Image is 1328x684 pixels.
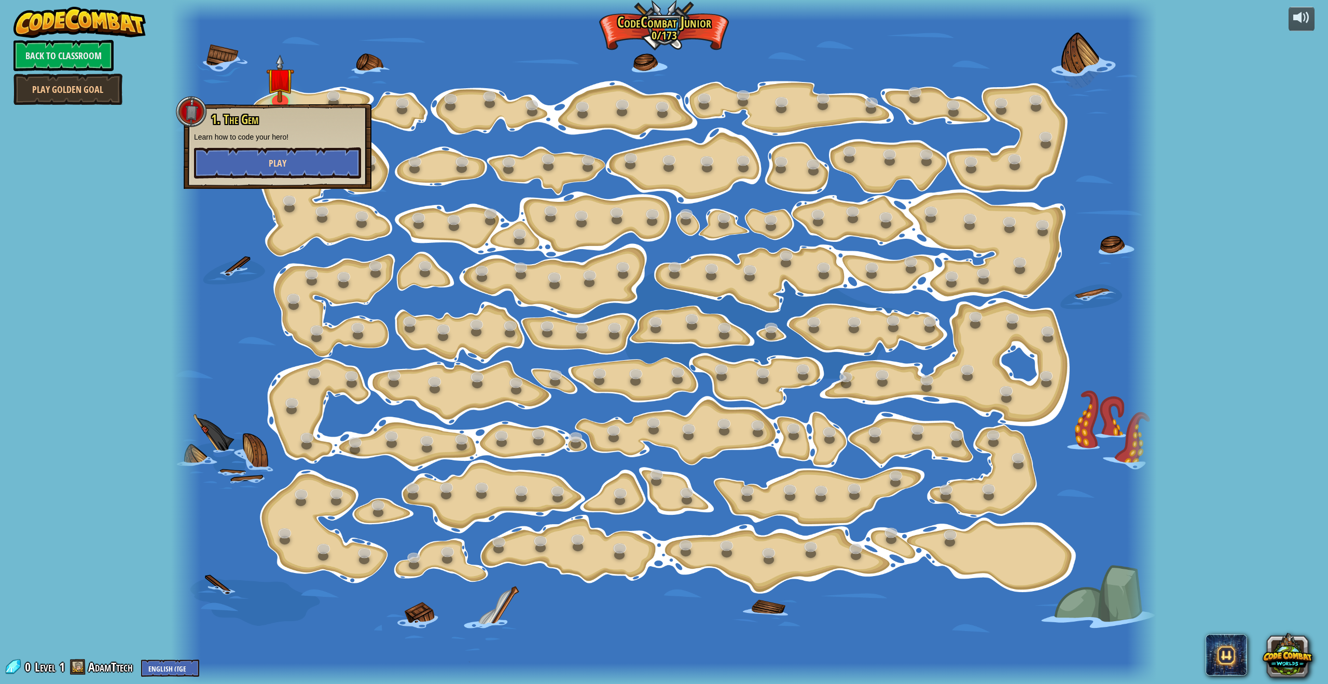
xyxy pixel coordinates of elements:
[88,659,136,675] a: AdamTtech
[13,74,122,105] a: Play Golden Goal
[13,7,146,38] img: CodeCombat - Learn how to code by playing a game
[194,147,361,179] button: Play
[1289,7,1315,31] button: Adjust volume
[35,659,56,676] span: Level
[25,659,34,675] span: 0
[266,54,294,103] img: level-banner-unstarted.png
[13,40,114,71] a: Back to Classroom
[194,132,361,142] p: Learn how to code your hero!
[211,111,258,128] span: 1. The Gem
[59,659,65,675] span: 1
[269,157,286,170] span: Play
